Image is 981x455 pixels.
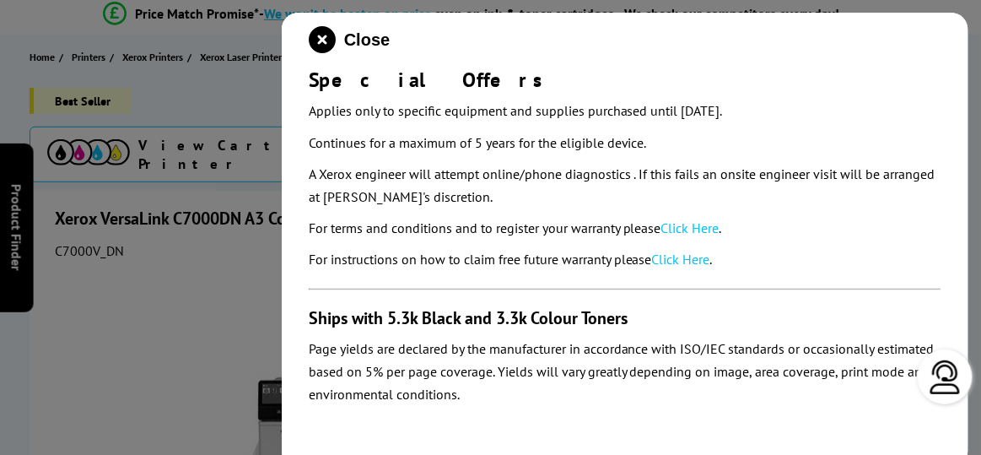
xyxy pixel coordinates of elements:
[344,30,390,50] span: Close
[309,132,941,154] p: Continues for a maximum of 5 years for the eligible device.
[309,217,941,240] p: For terms and conditions and to register your warranty please .
[309,340,935,403] em: Page yields are declared by the manufacturer in accordance with ISO/IEC standards or occasionally...
[929,360,962,394] img: user-headset-light.svg
[661,219,720,236] a: Click Here
[309,26,390,53] button: close modal
[652,251,710,268] a: Click Here
[309,100,941,122] p: Applies only to specific equipment and supplies purchased until [DATE].
[309,163,941,209] p: A Xerox engineer will attempt online/phone diagnostics . If this fails an onsite engineer visit w...
[309,67,941,93] div: Special Offers
[309,248,941,271] p: For instructions on how to claim free future warranty please .
[309,307,941,329] h3: Ships with 5.3k Black and 3.3k Colour Toners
